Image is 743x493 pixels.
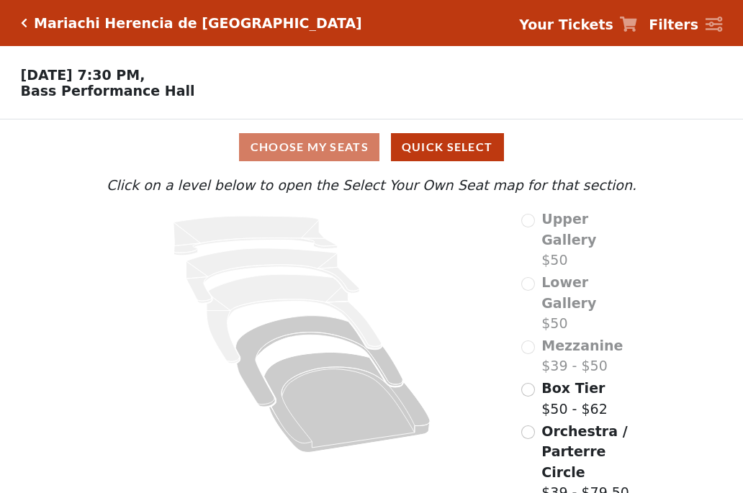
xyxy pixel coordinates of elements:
[541,272,640,334] label: $50
[103,175,640,196] p: Click on a level below to open the Select Your Own Seat map for that section.
[21,18,27,28] a: Click here to go back to filters
[649,17,698,32] strong: Filters
[541,338,623,353] span: Mezzanine
[34,15,362,32] h5: Mariachi Herencia de [GEOGRAPHIC_DATA]
[174,216,338,255] path: Upper Gallery - Seats Available: 0
[541,209,640,271] label: $50
[391,133,504,161] button: Quick Select
[519,14,637,35] a: Your Tickets
[186,248,360,303] path: Lower Gallery - Seats Available: 0
[264,353,431,453] path: Orchestra / Parterre Circle - Seats Available: 647
[541,380,605,396] span: Box Tier
[541,423,627,480] span: Orchestra / Parterre Circle
[519,17,613,32] strong: Your Tickets
[541,378,607,419] label: $50 - $62
[649,14,722,35] a: Filters
[541,274,596,311] span: Lower Gallery
[541,211,596,248] span: Upper Gallery
[541,335,623,376] label: $39 - $50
